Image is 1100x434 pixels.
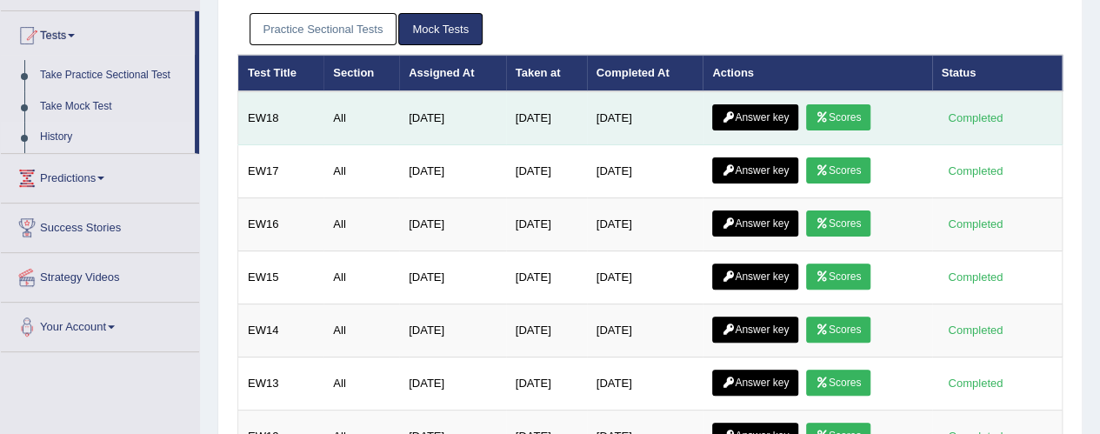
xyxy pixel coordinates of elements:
td: [DATE] [506,145,587,198]
div: Completed [942,374,1010,392]
td: [DATE] [399,251,506,304]
td: [DATE] [399,357,506,411]
td: All [323,145,399,198]
div: Completed [942,109,1010,127]
th: Actions [703,55,931,91]
td: EW18 [238,91,324,145]
a: Scores [806,210,870,237]
td: [DATE] [587,357,703,411]
a: Practice Sectional Tests [250,13,397,45]
td: EW13 [238,357,324,411]
a: Success Stories [1,204,199,247]
a: Answer key [712,157,798,184]
a: Scores [806,317,870,343]
td: [DATE] [506,304,587,357]
td: EW16 [238,198,324,251]
th: Completed At [587,55,703,91]
a: Tests [1,11,195,55]
td: EW15 [238,251,324,304]
a: Scores [806,157,870,184]
td: [DATE] [506,198,587,251]
th: Section [323,55,399,91]
td: [DATE] [399,91,506,145]
a: History [32,122,195,153]
a: Strategy Videos [1,253,199,297]
th: Assigned At [399,55,506,91]
a: Take Mock Test [32,91,195,123]
a: Mock Tests [398,13,483,45]
td: EW17 [238,145,324,198]
a: Scores [806,104,870,130]
td: All [323,304,399,357]
td: [DATE] [506,91,587,145]
div: Completed [942,162,1010,180]
a: Take Practice Sectional Test [32,60,195,91]
th: Status [932,55,1063,91]
a: Predictions [1,154,199,197]
a: Answer key [712,104,798,130]
a: Scores [806,264,870,290]
a: Scores [806,370,870,396]
td: [DATE] [587,251,703,304]
td: [DATE] [587,91,703,145]
a: Answer key [712,370,798,396]
a: Answer key [712,317,798,343]
td: [DATE] [399,198,506,251]
td: [DATE] [399,145,506,198]
div: Completed [942,321,1010,339]
td: All [323,357,399,411]
th: Test Title [238,55,324,91]
td: [DATE] [587,198,703,251]
td: All [323,198,399,251]
td: [DATE] [506,357,587,411]
td: All [323,251,399,304]
div: Completed [942,215,1010,233]
td: EW14 [238,304,324,357]
a: Answer key [712,264,798,290]
th: Taken at [506,55,587,91]
a: Answer key [712,210,798,237]
td: [DATE] [587,304,703,357]
a: Your Account [1,303,199,346]
td: [DATE] [587,145,703,198]
td: All [323,91,399,145]
td: [DATE] [399,304,506,357]
td: [DATE] [506,251,587,304]
div: Completed [942,268,1010,286]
